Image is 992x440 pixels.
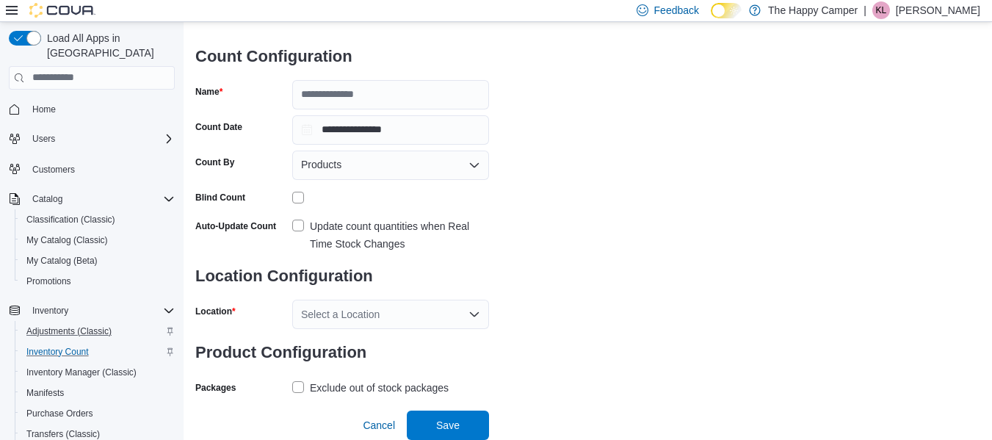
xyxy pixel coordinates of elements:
span: Customers [26,159,175,178]
input: Press the down key to open a popover containing a calendar. [292,115,489,145]
span: Home [26,100,175,118]
a: Adjustments (Classic) [21,322,117,340]
label: Name [195,86,222,98]
button: Home [3,98,181,120]
span: Dark Mode [711,18,712,19]
span: Inventory Manager (Classic) [21,364,175,381]
span: My Catalog (Beta) [21,252,175,270]
button: Purchase Orders [15,403,181,424]
div: Exclude out of stock packages [310,379,449,397]
h3: Count Configuration [195,33,489,80]
label: Location [195,306,236,317]
button: Open list of options [468,309,480,320]
span: Customers [32,164,75,176]
span: Classification (Classic) [21,211,175,228]
span: Promotions [21,273,175,290]
button: My Catalog (Beta) [15,250,181,271]
a: My Catalog (Beta) [21,252,104,270]
button: Cancel [357,411,401,440]
span: Inventory [26,302,175,320]
span: Users [32,133,55,145]
a: Purchase Orders [21,405,99,422]
span: Load All Apps in [GEOGRAPHIC_DATA] [41,31,175,60]
span: Promotions [26,275,71,287]
a: Inventory Manager (Classic) [21,364,142,381]
div: Update count quantities when Real Time Stock Changes [310,217,489,253]
span: Save [436,418,460,433]
span: Inventory [32,305,68,317]
a: Classification (Classic) [21,211,121,228]
a: My Catalog (Classic) [21,231,114,249]
img: Cova [29,3,95,18]
span: My Catalog (Beta) [26,255,98,267]
p: [PERSON_NAME] [896,1,980,19]
button: Catalog [26,190,68,208]
button: Customers [3,158,181,179]
a: Manifests [21,384,70,402]
span: Products [301,156,341,173]
button: Classification (Classic) [15,209,181,230]
button: Open list of options [468,159,480,171]
label: Packages [195,382,236,394]
span: Adjustments (Classic) [21,322,175,340]
label: Count Date [195,121,242,133]
h3: Location Configuration [195,253,489,300]
button: Catalog [3,189,181,209]
button: Inventory Count [15,342,181,362]
span: Inventory Manager (Classic) [26,367,137,378]
span: Transfers (Classic) [26,428,100,440]
a: Home [26,101,62,118]
p: | [864,1,866,19]
span: Home [32,104,56,115]
span: Purchase Orders [21,405,175,422]
label: Auto-Update Count [195,220,276,232]
button: Users [3,129,181,149]
input: Dark Mode [711,3,742,18]
span: Adjustments (Classic) [26,325,112,337]
span: Purchase Orders [26,408,93,419]
span: Manifests [26,387,64,399]
button: Inventory Manager (Classic) [15,362,181,383]
div: Krystin Lynch [872,1,890,19]
button: Inventory [3,300,181,321]
button: Adjustments (Classic) [15,321,181,342]
button: Manifests [15,383,181,403]
span: Classification (Classic) [26,214,115,226]
button: Save [407,411,489,440]
a: Promotions [21,273,77,290]
button: Users [26,130,61,148]
a: Inventory Count [21,343,95,361]
span: My Catalog (Classic) [21,231,175,249]
span: My Catalog (Classic) [26,234,108,246]
span: Cancel [363,418,395,433]
span: Manifests [21,384,175,402]
span: KL [876,1,887,19]
button: Inventory [26,302,74,320]
span: Catalog [26,190,175,208]
span: Users [26,130,175,148]
button: My Catalog (Classic) [15,230,181,250]
span: Catalog [32,193,62,205]
label: Count By [195,156,234,168]
span: Feedback [654,3,699,18]
span: Inventory Count [21,343,175,361]
div: Blind Count [195,192,245,203]
a: Customers [26,161,81,178]
p: The Happy Camper [768,1,858,19]
h3: Product Configuration [195,329,489,376]
span: Inventory Count [26,346,89,358]
button: Promotions [15,271,181,292]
